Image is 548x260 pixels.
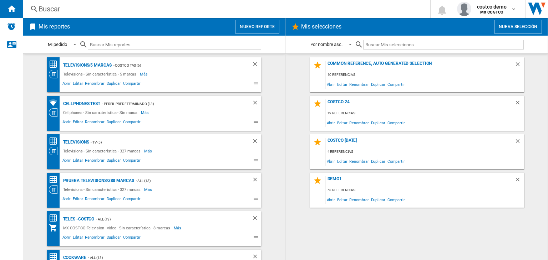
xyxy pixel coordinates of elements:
[72,234,84,243] span: Editar
[122,157,142,166] span: Compartir
[252,215,261,224] div: Borrar
[61,138,89,147] div: Televisions
[310,42,343,47] div: Por nombre asc.
[336,156,348,166] span: Editar
[106,80,122,89] span: Duplicar
[252,138,261,147] div: Borrar
[514,176,524,186] div: Borrar
[61,176,134,185] div: prueba Televisions/388 marcas
[61,70,140,78] div: Televisions - Sin característica - 5 marcas
[134,176,238,185] div: - ALL (13)
[49,98,61,107] div: Cobertura de marcas
[122,234,142,243] span: Compartir
[89,138,237,147] div: - TV (5)
[72,119,84,127] span: Editar
[336,195,348,204] span: Editar
[336,118,348,128] span: Editar
[336,79,348,89] span: Editar
[235,20,279,33] button: Nuevo reporte
[326,99,514,109] div: costco 24
[106,157,122,166] span: Duplicar
[370,156,386,166] span: Duplicar
[326,138,514,147] div: costco [DATE]
[326,147,524,156] div: 4 referencias
[480,10,503,15] b: MX COSTCO
[48,42,67,47] div: Mi pedido
[106,196,122,204] span: Duplicar
[144,185,153,194] span: Más
[386,118,406,128] span: Compartir
[61,61,112,70] div: Televisions/5 marcas
[72,196,84,204] span: Editar
[252,176,261,185] div: Borrar
[39,4,412,14] div: Buscar
[72,157,84,166] span: Editar
[326,109,524,118] div: 19 referencias
[49,137,61,146] div: Matriz de precios
[84,196,105,204] span: Renombrar
[386,156,406,166] span: Compartir
[300,20,343,33] h2: Mis selecciones
[106,119,122,127] span: Duplicar
[84,80,105,89] span: Renombrar
[61,215,95,224] div: Teles -costco
[494,20,542,33] button: Nueva selección
[477,3,507,10] span: costco demo
[61,108,141,117] div: Cellphones - Sin característica - Sin marca
[7,22,16,31] img: alerts-logo.svg
[457,2,471,16] img: profile.jpg
[386,79,406,89] span: Compartir
[326,61,514,71] div: Common reference, auto generated selection
[49,108,61,117] div: Visión Categoría
[252,61,261,70] div: Borrar
[112,61,238,70] div: - COSTCO TVS (6)
[88,40,261,50] input: Buscar Mis reportes
[49,60,61,69] div: Matriz de precios
[37,20,71,33] h2: Mis reportes
[61,147,144,155] div: Televisions - Sin característica - 327 marcas
[348,156,370,166] span: Renombrar
[122,80,142,89] span: Compartir
[326,118,336,128] span: Abrir
[174,224,183,232] span: Más
[363,40,523,50] input: Buscar Mis selecciones
[252,99,261,108] div: Borrar
[84,234,105,243] span: Renombrar
[100,99,237,108] div: - Perfil predeterminado (13)
[370,79,386,89] span: Duplicar
[61,224,174,232] div: MX COSTCO:Television - video - Sin característica - 8 marcas
[49,214,61,223] div: Matriz de precios
[326,156,336,166] span: Abrir
[144,147,153,155] span: Más
[122,119,142,127] span: Compartir
[514,99,524,109] div: Borrar
[326,79,336,89] span: Abrir
[348,79,370,89] span: Renombrar
[514,138,524,147] div: Borrar
[61,99,101,108] div: Cellphones test
[122,196,142,204] span: Compartir
[49,175,61,184] div: Matriz de precios
[348,118,370,128] span: Renombrar
[61,80,72,89] span: Abrir
[348,195,370,204] span: Renombrar
[326,71,524,79] div: 10 referencias
[49,70,61,78] div: Visión Categoría
[61,157,72,166] span: Abrir
[49,147,61,155] div: Visión Categoría
[370,195,386,204] span: Duplicar
[386,195,406,204] span: Compartir
[141,108,150,117] span: Más
[326,176,514,186] div: demo1
[326,186,524,195] div: 53 referencias
[370,118,386,128] span: Duplicar
[94,215,237,224] div: - ALL (13)
[106,234,122,243] span: Duplicar
[84,157,105,166] span: Renombrar
[61,196,72,204] span: Abrir
[61,234,72,243] span: Abrir
[49,224,61,232] div: Mi colección
[61,119,72,127] span: Abrir
[84,119,105,127] span: Renombrar
[140,70,149,78] span: Más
